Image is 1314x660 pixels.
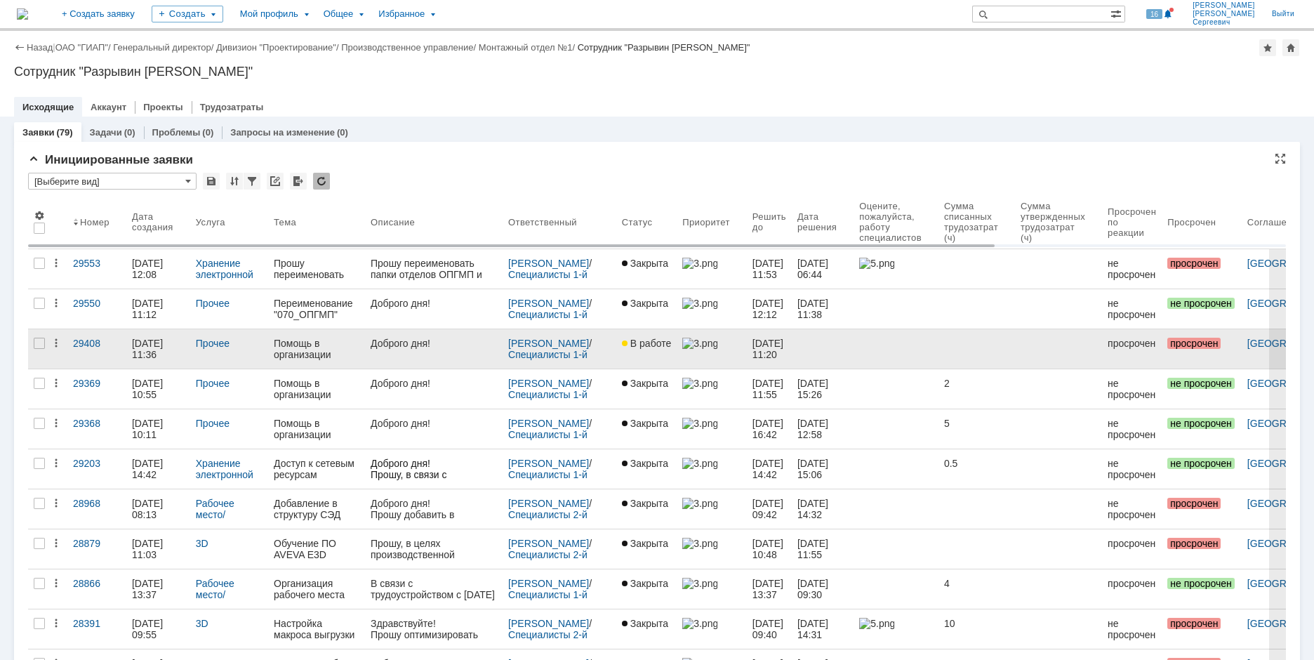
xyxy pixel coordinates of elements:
[1167,378,1235,389] span: не просрочен
[854,195,938,249] th: Oцените, пожалуйста, работу специалистов
[938,409,1015,449] a: 5
[677,529,747,569] a: 3.png
[616,409,677,449] a: Закрыта
[152,6,223,22] div: Создать
[503,195,616,249] th: Ответственный
[196,498,263,532] a: Рабочее место/Оборудование
[622,217,652,227] div: Статус
[1102,529,1162,569] a: просрочен
[797,298,831,320] div: [DATE] 11:38
[859,258,894,269] img: 5.png
[274,618,359,640] div: Настройка макроса выгрузки вторичных опор (креплений) на планах и разрезов к ним
[616,195,677,249] th: Статус
[1015,195,1102,249] th: Сумма утвержденных трудозатрат (ч)
[1108,538,1156,549] div: просрочен
[616,609,677,649] a: Закрыта
[67,369,126,409] a: 29369
[938,569,1015,609] a: 4
[132,538,166,560] div: [DATE] 11:03
[274,258,359,280] div: Прошу переименовать папки отделов
[268,569,365,609] a: Организация рабочего места для нового сотрудника МО1_ЯкимовВВ
[112,90,114,101] span: ,
[752,578,786,600] span: [DATE] 13:37
[677,489,747,529] a: 3.png
[1108,418,1156,440] div: не просрочен
[1259,39,1276,56] div: Добавить в избранное
[1167,538,1221,549] span: просрочен
[508,338,589,349] a: [PERSON_NAME]
[274,538,359,560] div: Обучение ПО AVEVA E3D
[1108,298,1156,320] div: не просрочен
[244,173,260,190] div: Фильтрация...
[274,378,359,400] div: Помощь в организации дистанционного обучения сотрудников МО1 (Курс "СТАРТ-Проф")
[677,289,747,329] a: 3.png
[508,578,589,589] a: [PERSON_NAME]
[747,529,792,569] a: [DATE] 10:48
[190,195,268,249] th: Услуга
[616,249,677,289] a: Закрыта
[73,258,121,269] div: 29553
[126,369,190,409] a: [DATE] 10:55
[508,498,589,509] a: [PERSON_NAME]
[17,8,28,20] a: Перейти на домашнюю страницу
[508,618,589,629] a: [PERSON_NAME]
[17,8,28,20] img: logo
[341,42,473,53] a: Производственное управление
[196,418,230,429] a: Прочее
[792,609,854,649] a: [DATE] 14:31
[682,538,717,549] img: 3.png
[747,289,792,329] a: [DATE] 12:12
[274,217,296,227] div: Тема
[1021,201,1085,243] div: Сумма утвержденных трудозатрат (ч)
[268,329,365,369] a: Помощь в организации обучения по программе "Передовые практики проектирования пароконденсатных си...
[792,489,854,529] a: [DATE] 14:32
[268,609,365,649] a: Настройка макроса выгрузки вторичных опор (креплений) на планах и разрезов к ним
[67,329,126,369] a: 29408
[854,609,938,649] a: 5.png
[1167,258,1221,269] span: просрочен
[938,609,1015,649] a: 10
[752,458,786,480] span: [DATE] 14:42
[508,458,589,469] a: [PERSON_NAME]
[1102,289,1162,329] a: не просрочен
[752,338,786,360] span: [DATE] 11:20
[1108,618,1156,640] div: не просрочен
[1193,10,1255,18] span: [PERSON_NAME]
[132,418,166,440] div: [DATE] 10:11
[143,102,182,112] a: Проекты
[1102,489,1162,529] a: не просрочен
[274,298,359,320] div: Переименование "070_ОПГМП"
[132,618,166,640] div: [DATE] 09:55
[797,498,831,520] div: [DATE] 14:32
[1167,298,1235,309] span: не просрочен
[682,258,717,269] img: 3.png
[752,378,786,400] span: [DATE] 11:55
[126,449,190,489] a: [DATE] 14:42
[268,369,365,409] a: Помощь в организации дистанционного обучения сотрудников МО1 (Курс "СТАРТ-Проф")
[73,298,121,309] div: 29550
[747,569,792,609] a: [DATE] 13:37
[216,42,336,53] a: Дивизион "Проектирование"
[508,217,577,227] div: Ответственный
[1162,289,1242,329] a: не просрочен
[41,112,47,124] span: +
[196,618,208,629] a: 3D
[341,42,479,53] div: /
[1102,449,1162,489] a: не просрочен
[1108,378,1156,400] div: не просрочен
[938,195,1015,249] th: Сумма списанных трудозатрат (ч)
[682,618,717,629] img: 3.png
[91,102,126,112] a: Аккаунт
[132,258,166,280] div: [DATE] 12:08
[196,338,230,349] a: Прочее
[274,458,359,480] div: Доступ к сетевым ресурсам
[1108,338,1156,349] div: просрочен
[622,498,668,509] span: Закрыта
[1102,369,1162,409] a: не просрочен
[752,418,786,440] span: [DATE] 16:42
[792,529,854,569] a: [DATE] 11:55
[196,258,256,291] a: Хранение электронной информации
[126,609,190,649] a: [DATE] 09:55
[313,173,330,190] div: Обновлять список
[16,56,52,67] strong: ОПГМП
